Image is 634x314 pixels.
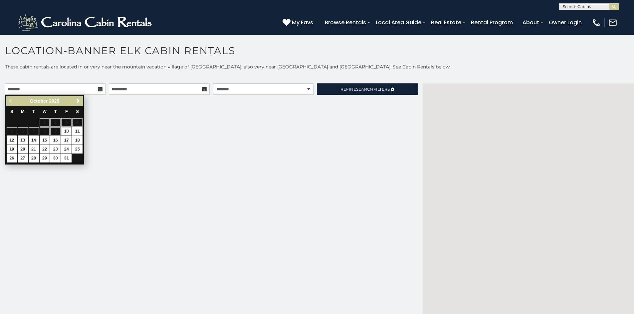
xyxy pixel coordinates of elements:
[372,17,425,28] a: Local Area Guide
[32,109,35,114] span: Tuesday
[29,136,39,145] a: 14
[292,18,313,27] span: My Favs
[61,127,72,136] a: 10
[29,145,39,154] a: 21
[356,87,373,92] span: Search
[74,97,82,105] a: Next
[519,17,542,28] a: About
[61,145,72,154] a: 24
[40,145,50,154] a: 22
[7,154,17,162] a: 26
[29,154,39,162] a: 28
[72,127,83,136] a: 11
[40,136,50,145] a: 15
[317,83,417,95] a: RefineSearchFilters
[21,109,25,114] span: Monday
[72,136,83,145] a: 18
[10,109,13,114] span: Sunday
[50,154,61,162] a: 30
[54,109,57,114] span: Thursday
[40,154,50,162] a: 29
[72,145,83,154] a: 25
[18,145,28,154] a: 20
[7,136,17,145] a: 12
[65,109,68,114] span: Friday
[76,98,81,104] span: Next
[61,136,72,145] a: 17
[468,17,516,28] a: Rental Program
[18,136,28,145] a: 13
[340,87,390,92] span: Refine Filters
[18,154,28,162] a: 27
[7,145,17,154] a: 19
[608,18,617,27] img: mail-regular-white.png
[428,17,465,28] a: Real Estate
[43,109,47,114] span: Wednesday
[17,13,155,33] img: White-1-2.png
[592,18,601,27] img: phone-regular-white.png
[30,98,48,104] span: October
[49,98,59,104] span: 2025
[545,17,585,28] a: Owner Login
[321,17,369,28] a: Browse Rentals
[50,136,61,145] a: 16
[283,18,315,27] a: My Favs
[50,145,61,154] a: 23
[76,109,79,114] span: Saturday
[61,154,72,162] a: 31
